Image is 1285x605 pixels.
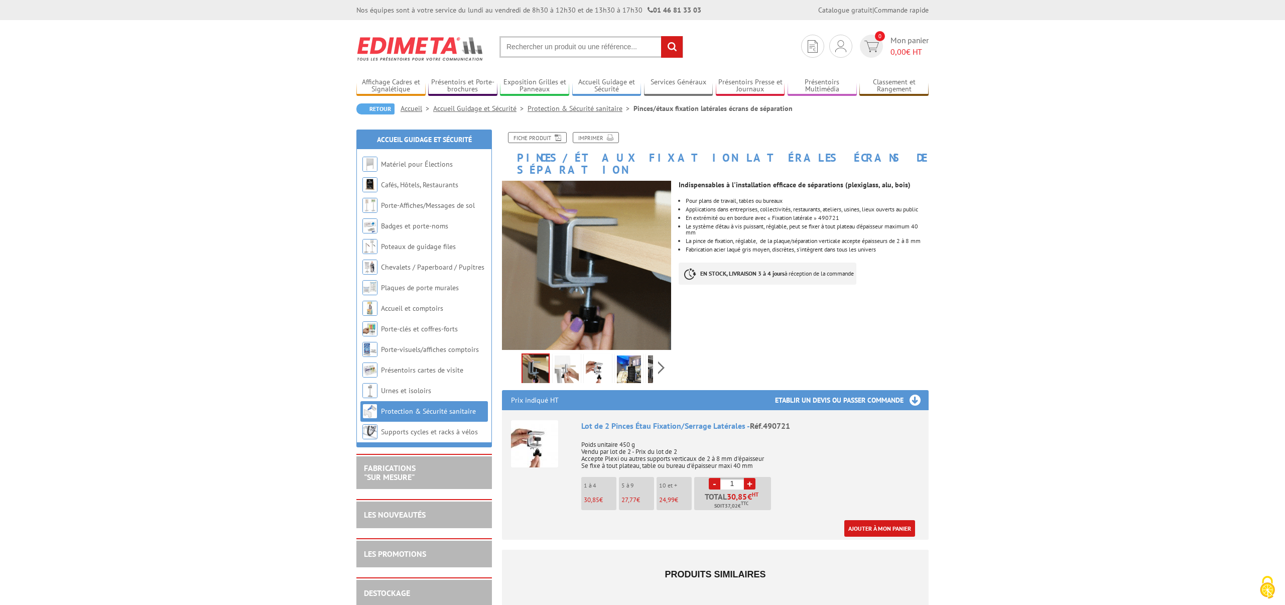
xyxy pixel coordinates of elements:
[362,301,377,316] img: Accueil et comptoirs
[381,242,456,251] a: Poteaux de guidage files
[747,493,752,501] span: €
[700,270,785,277] strong: EN STOCK, LIVRAISON 3 à 4 jours
[586,355,610,387] img: pinces_etaux_fixation_ecrans_separation_1.jpg
[381,407,476,416] a: Protection & Sécurité sanitaire
[714,502,748,510] span: Soit €
[362,321,377,336] img: Porte-clés et coffres-forts
[428,78,497,94] a: Présentoirs et Porte-brochures
[857,35,929,58] a: devis rapide 0 Mon panier 0,00€ HT
[381,366,463,375] a: Présentoirs cartes de visite
[433,104,528,113] a: Accueil Guidage et Sécurité
[362,177,377,192] img: Cafés, Hôtels, Restaurants
[356,103,395,114] a: Retour
[364,549,426,559] a: LES PROMOTIONS
[362,157,377,172] img: Matériel pour Élections
[808,40,818,53] img: devis rapide
[381,304,443,313] a: Accueil et comptoirs
[356,78,426,94] a: Affichage Cadres et Signalétique
[584,497,616,504] p: €
[752,491,758,498] sup: HT
[364,510,426,520] a: LES NOUVEAUTÉS
[364,463,416,482] a: FABRICATIONS"Sur Mesure"
[621,497,654,504] p: €
[1250,571,1285,605] button: Cookies (fenêtre modale)
[835,40,846,52] img: devis rapide
[499,36,683,58] input: Rechercher un produit ou une référence...
[859,78,929,94] a: Classement et Rangement
[381,386,431,395] a: Urnes et isoloirs
[686,223,929,235] li: Le système d’étau à vis puissant, réglable, peut se fixer à tout plateau d’épaisseur maximum 40 mm
[362,383,377,398] img: Urnes et isoloirs
[381,160,453,169] a: Matériel pour Élections
[874,6,929,15] a: Commande rapide
[679,263,856,285] p: à réception de la commande
[356,5,701,15] div: Nos équipes sont à votre service du lundi au vendredi de 8h30 à 12h30 et de 13h30 à 17h30
[875,31,885,41] span: 0
[502,181,671,350] img: etau_fixation_serrage_laterale_490721.gif
[381,283,459,292] a: Plaques de porte murales
[775,390,929,410] h3: Etablir un devis ou passer commande
[362,198,377,213] img: Porte-Affiches/Messages de sol
[697,493,771,510] p: Total
[356,30,484,67] img: Edimeta
[523,354,549,386] img: etau_fixation_serrage_laterale_490721.gif
[362,280,377,295] img: Plaques de porte murales
[890,46,929,58] span: € HT
[659,496,675,504] span: 24,99
[362,362,377,378] img: Présentoirs cartes de visite
[362,239,377,254] img: Poteaux de guidage files
[362,218,377,233] img: Badges et porte-noms
[362,424,377,439] img: Supports cycles et racks à vélos
[584,482,616,489] p: 1 à 4
[617,355,641,387] img: pinces_etaux_fixation_ecrans_separation_4.png
[725,502,738,510] span: 37,02
[381,221,448,230] a: Badges et porte-noms
[362,260,377,275] img: Chevalets / Paperboard / Pupitres
[686,206,929,212] div: Applications dans entreprises, collectivités, restaurants, ateliers, usines, lieux ouverts au public
[381,201,475,210] a: Porte-Affiches/Messages de sol
[744,478,755,490] a: +
[659,497,692,504] p: €
[741,501,748,506] sup: TTC
[633,103,793,113] li: Pinces/étaux fixation latérales écrans de séparation
[381,180,458,189] a: Cafés, Hôtels, Restaurants
[661,36,683,58] input: rechercher
[750,421,790,431] span: Réf.490721
[377,135,472,144] a: Accueil Guidage et Sécurité
[1255,575,1280,600] img: Cookies (fenêtre modale)
[381,345,479,354] a: Porte-visuels/affiches comptoirs
[362,404,377,419] img: Protection & Sécurité sanitaire
[788,78,857,94] a: Présentoirs Multimédia
[500,78,569,94] a: Exposition Grilles et Panneaux
[381,263,484,272] a: Chevalets / Paperboard / Pupitres
[572,78,641,94] a: Accueil Guidage et Sécurité
[657,359,666,376] span: Next
[864,41,879,52] img: devis rapide
[511,390,559,410] p: Prix indiqué HT
[584,496,599,504] span: 30,85
[528,104,633,113] a: Protection & Sécurité sanitaire
[573,132,619,143] a: Imprimer
[621,482,654,489] p: 5 à 9
[621,496,636,504] span: 27,77
[644,78,713,94] a: Services Généraux
[727,493,747,501] span: 30,85
[716,78,785,94] a: Présentoirs Presse et Journaux
[686,198,929,204] li: Pour plans de travail, tables ou bureaux
[686,247,929,253] li: Fabrication acier laqué gris moyen, discrètes, s’intègrent dans tous les univers
[679,180,911,189] strong: Indispensables à l'installation efficace de séparations (plexiglass, alu, bois)
[381,427,478,436] a: Supports cycles et racks à vélos
[890,47,906,57] span: 0,00
[494,132,936,176] h1: Pinces/étaux fixation latérales écrans de séparation
[659,482,692,489] p: 10 et +
[364,588,410,598] a: DESTOCKAGE
[844,520,915,537] a: Ajouter à mon panier
[648,355,672,387] img: pinces_etaux_fixation_ecrans_separation_3.png
[381,324,458,333] a: Porte-clés et coffres-forts
[686,238,929,244] li: La pince de fixation, réglable, de la plaque/séparation verticale accepte épaisseurs de 2 à 8 mm
[508,132,567,143] a: Fiche produit
[648,6,701,15] strong: 01 46 81 33 03
[818,5,929,15] div: |
[555,355,579,387] img: pinces_etaux_fixation_ecrans_separation_0.jpg
[581,420,920,432] div: Lot de 2 Pinces Étau Fixation/Serrage Latérales -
